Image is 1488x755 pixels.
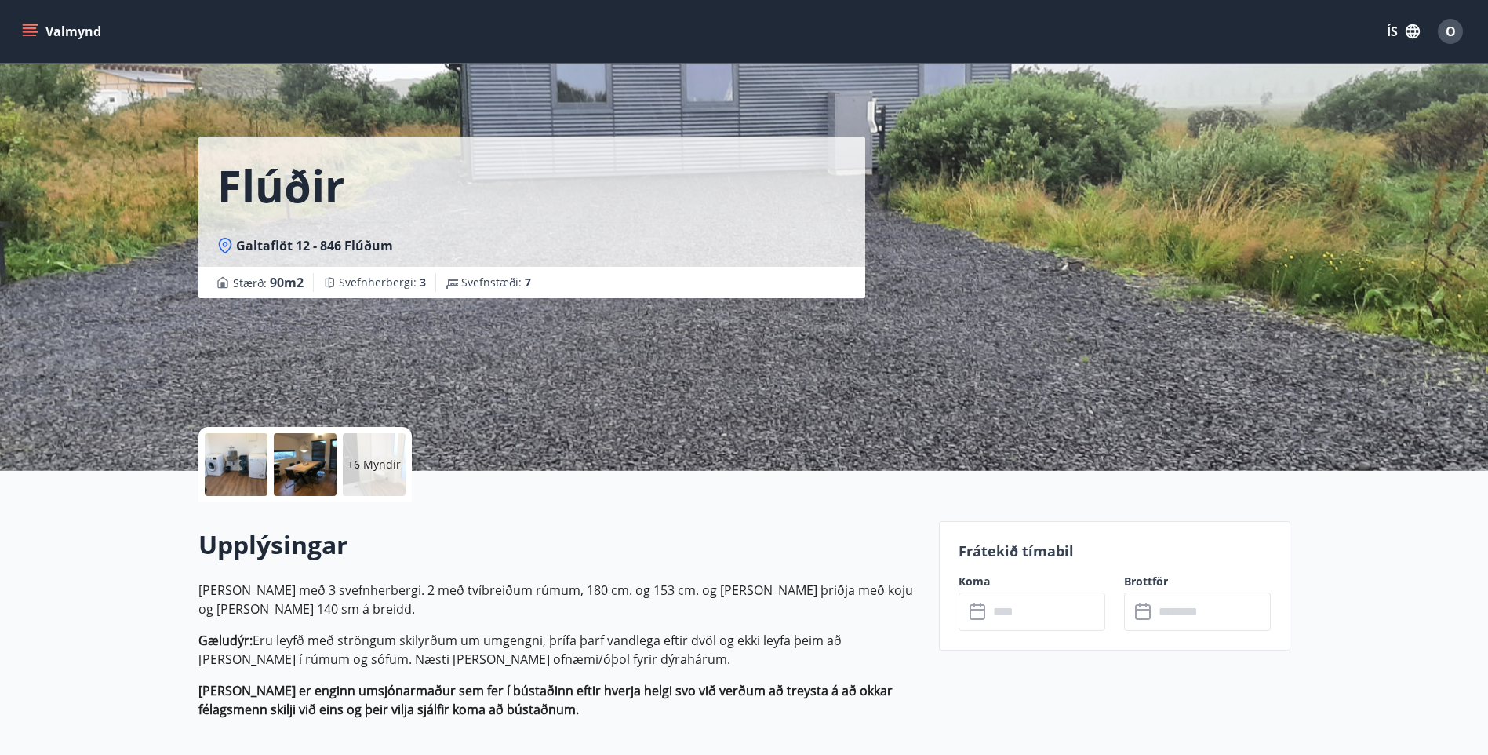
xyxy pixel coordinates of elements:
[19,17,107,46] button: menu
[959,574,1105,589] label: Koma
[461,275,531,290] span: Svefnstæði :
[236,237,393,254] span: Galtaflöt 12 - 846 Flúðum
[217,155,344,215] h1: Flúðir
[198,631,920,669] p: Eru leyfð með ströngum skilyrðum um umgengni, þrífa þarf vandlega eftir dvöl og ekki leyfa þeim a...
[1378,17,1428,46] button: ÍS
[270,274,304,291] span: 90 m2
[1124,574,1271,589] label: Brottför
[1432,13,1469,50] button: O
[198,527,920,562] h2: Upplýsingar
[525,275,531,290] span: 7
[420,275,426,290] span: 3
[198,682,893,718] strong: [PERSON_NAME] er enginn umsjónarmaður sem fer í bústaðinn eftir hverja helgi svo við verðum að tr...
[198,632,253,649] strong: Gæludýr:
[198,581,920,618] p: [PERSON_NAME] með 3 svefnherbergi. 2 með tvíbreiðum rúmum, 180 cm. og 153 cm. og [PERSON_NAME] þr...
[347,457,401,472] p: +6 Myndir
[233,273,304,292] span: Stærð :
[959,541,1271,561] p: Frátekið tímabil
[1446,23,1456,40] span: O
[339,275,426,290] span: Svefnherbergi :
